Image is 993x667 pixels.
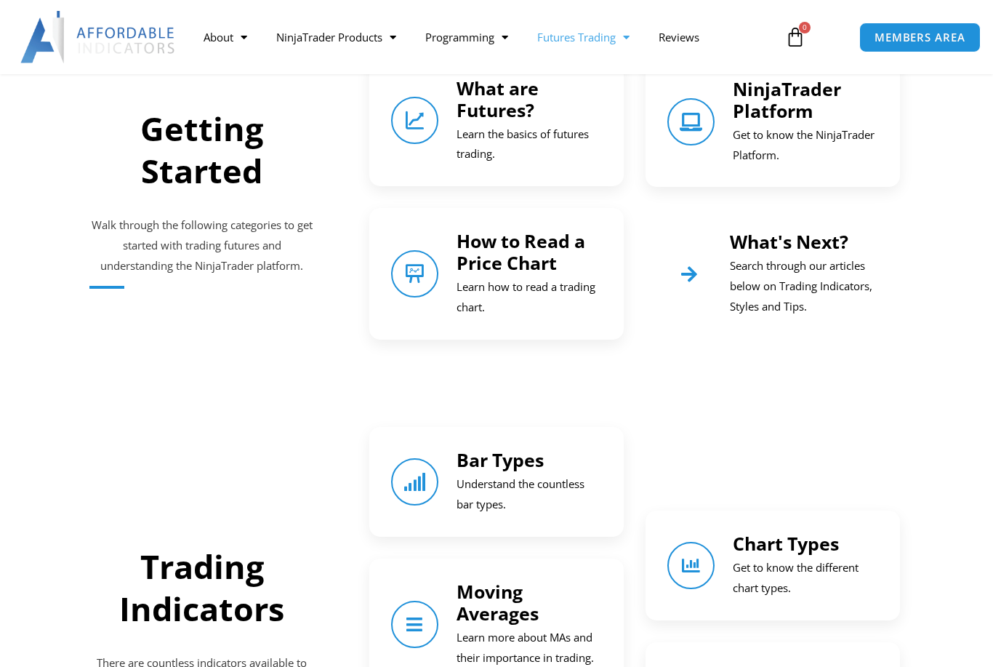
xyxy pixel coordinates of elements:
[733,76,841,123] a: NinjaTrader Platform
[667,98,715,145] a: NinjaTrader Platform
[733,531,839,556] a: Chart Types
[667,252,712,296] a: What's Next?
[20,11,177,63] img: LogoAI | Affordable Indicators – NinjaTrader
[523,20,644,54] a: Futures Trading
[457,277,602,318] p: Learn how to read a trading chart.
[733,558,878,599] p: Get to know the different chart types.
[457,124,602,165] p: Learn the basics of futures trading.
[189,20,262,54] a: About
[391,97,438,144] a: What are Futures?
[644,20,714,54] a: Reviews
[262,20,411,54] a: NinjaTrader Products
[391,250,438,297] a: How to Read a Price Chart
[457,447,544,472] a: Bar Types
[89,546,315,631] h2: Trading Indicators
[457,228,585,275] a: How to Read a Price Chart
[763,16,827,58] a: 0
[730,229,848,254] a: What's Next?
[457,579,539,626] a: Moving Averages
[730,256,878,317] p: Search through our articles below on Trading Indicators, Styles and Tips.
[89,108,315,193] h2: Getting Started
[667,542,715,589] a: Chart Types
[391,458,438,506] a: Bar Types
[859,23,981,52] a: MEMBERS AREA
[411,20,523,54] a: Programming
[733,125,878,166] p: Get to know the NinjaTrader Platform.
[457,474,602,515] p: Understand the countless bar types.
[89,215,315,276] p: Walk through the following categories to get started with trading futures and understanding the N...
[799,22,811,33] span: 0
[875,32,965,43] span: MEMBERS AREA
[189,20,775,54] nav: Menu
[457,76,539,122] a: What are Futures?
[391,601,438,648] a: Moving Averages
